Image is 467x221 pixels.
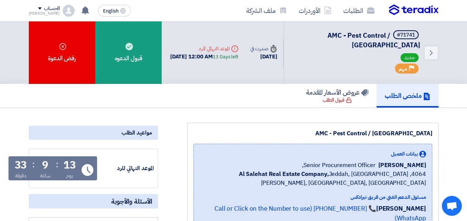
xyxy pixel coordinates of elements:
[377,84,439,108] a: ملخص الطلب
[170,45,238,52] div: الموعد النهائي للرد
[250,52,277,61] div: [DATE]
[111,197,152,205] span: الأسئلة والأجوبة
[66,172,73,180] div: يوم
[378,161,426,170] span: [PERSON_NAME]
[63,160,76,170] div: 13
[385,91,430,100] h5: ملخص الطلب
[29,126,158,140] div: مواعيد الطلب
[397,33,415,38] div: #71741
[95,21,162,84] div: قبول الدعوه
[337,2,380,19] a: الطلبات
[442,196,462,216] div: Open chat
[293,2,337,19] a: الأوردرات
[327,30,420,50] span: AMC - Pest Control / [GEOGRAPHIC_DATA]
[99,164,154,173] div: الموعد النهائي للرد
[293,30,420,50] h5: AMC - Pest Control / Jeddah Park
[15,160,27,170] div: 33
[302,161,375,170] span: Senior Procurement Officer,
[376,204,426,213] strong: [PERSON_NAME]
[250,45,277,52] div: صدرت في
[193,129,432,138] div: AMC - Pest Control / [GEOGRAPHIC_DATA]
[98,5,131,17] button: English
[240,2,293,19] a: ملف الشركة
[42,160,48,170] div: 9
[200,170,426,187] span: Jeddah, [GEOGRAPHIC_DATA] ,4064 [PERSON_NAME], [GEOGRAPHIC_DATA], [GEOGRAPHIC_DATA]
[56,158,58,171] div: :
[399,65,407,72] span: مهم
[29,11,60,16] div: [PERSON_NAME]
[103,8,119,14] span: English
[323,96,352,104] div: قبول الطلب
[306,88,368,96] h5: عروض الأسعار المقدمة
[298,84,377,108] a: عروض الأسعار المقدمة قبول الطلب
[40,172,51,180] div: ساعة
[32,158,35,171] div: :
[389,4,439,16] img: Teradix logo
[170,52,238,61] div: [DATE] 12:00 AM
[391,150,418,158] span: بيانات العميل
[401,53,419,62] span: جديد
[29,21,95,84] div: رفض الدعوة
[200,193,426,201] div: مسئول الدعم الفني من فريق تيرادكس
[239,170,329,178] b: Al Salehat Real Estate Company,
[213,53,238,61] div: 13 Days left
[63,5,75,17] img: profile_test.png
[15,172,27,180] div: دقيقة
[44,6,60,12] div: الحساب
